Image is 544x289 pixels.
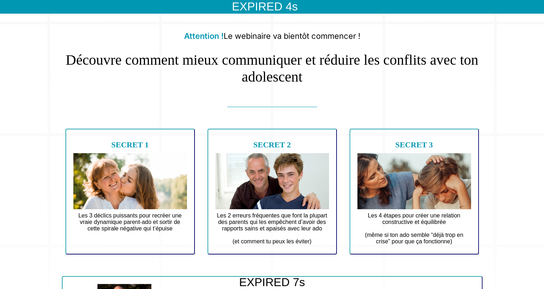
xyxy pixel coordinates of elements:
text: Les 4 étapes pour créer une relation constructive et équilibrée (même si ton ado semble “déjà tro... [357,211,471,247]
text: Les 2 erreurs fréquentes que font la plupart des parents qui les empêchent d’avoir des rapports s... [215,211,329,247]
b: SECRET 3 [395,140,433,149]
text: Les 3 déclics puissants pour recréer une vraie dynamique parent-ado et sortir de cette spirale né... [73,211,187,240]
b: Attention ! [184,31,224,41]
b: SECRET 1 [111,140,148,149]
img: d70f9ede54261afe2763371d391305a3_Design_sans_titre_4.jpg [73,153,187,209]
img: 6e5ea48f4dd0521e46c6277ff4d310bb_Design_sans_titre_5.jpg [357,153,471,209]
h1: Découvre comment mieux communiquer et réduire les conflits avec ton adolescent [62,44,483,85]
h2: Le webinaire va bientôt commencer ! [62,28,483,44]
img: 774e71fe38cd43451293438b60a23fce_Design_sans_titre_1.jpg [215,153,329,209]
b: SECRET 2 [253,140,291,149]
